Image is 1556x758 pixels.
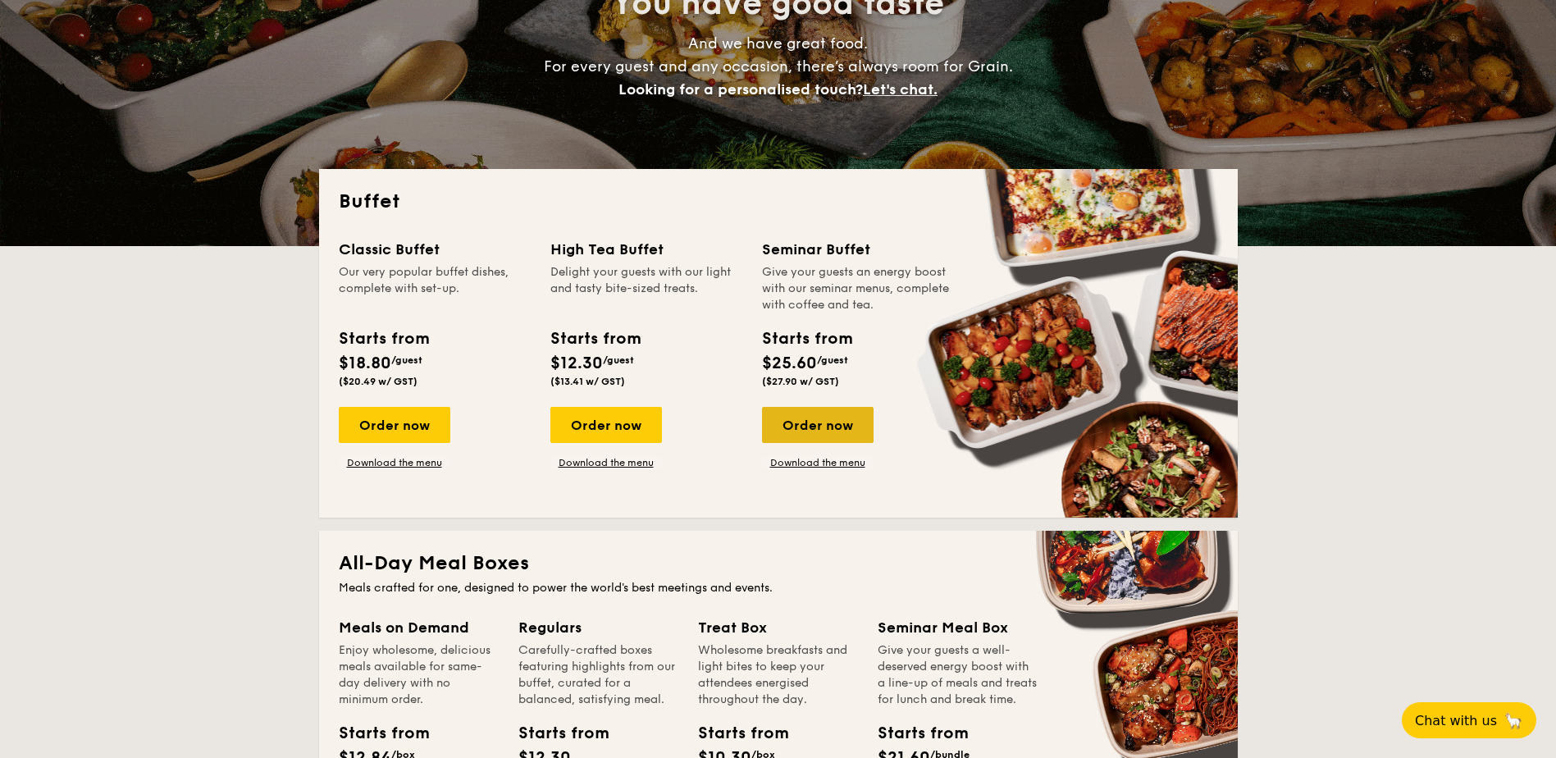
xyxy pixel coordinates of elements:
[339,407,450,443] div: Order now
[339,642,499,708] div: Enjoy wholesome, delicious meals available for same-day delivery with no minimum order.
[339,264,531,313] div: Our very popular buffet dishes, complete with set-up.
[762,376,839,387] span: ($27.90 w/ GST)
[603,354,634,366] span: /guest
[339,326,428,351] div: Starts from
[550,264,742,313] div: Delight your guests with our light and tasty bite-sized treats.
[762,456,874,469] a: Download the menu
[550,456,662,469] a: Download the menu
[544,34,1013,98] span: And we have great food. For every guest and any occasion, there’s always room for Grain.
[550,326,640,351] div: Starts from
[339,238,531,261] div: Classic Buffet
[817,354,848,366] span: /guest
[518,642,678,708] div: Carefully-crafted boxes featuring highlights from our buffet, curated for a balanced, satisfying ...
[878,721,951,746] div: Starts from
[878,616,1038,639] div: Seminar Meal Box
[518,616,678,639] div: Regulars
[339,721,413,746] div: Starts from
[518,721,592,746] div: Starts from
[762,238,954,261] div: Seminar Buffet
[762,407,874,443] div: Order now
[550,407,662,443] div: Order now
[339,376,418,387] span: ($20.49 w/ GST)
[698,642,858,708] div: Wholesome breakfasts and light bites to keep your attendees energised throughout the day.
[550,238,742,261] div: High Tea Buffet
[863,80,938,98] span: Let's chat.
[339,616,499,639] div: Meals on Demand
[618,80,863,98] span: Looking for a personalised touch?
[391,354,422,366] span: /guest
[762,326,851,351] div: Starts from
[698,616,858,639] div: Treat Box
[550,354,603,373] span: $12.30
[1415,713,1497,728] span: Chat with us
[762,354,817,373] span: $25.60
[762,264,954,313] div: Give your guests an energy boost with our seminar menus, complete with coffee and tea.
[1504,711,1523,730] span: 🦙
[339,354,391,373] span: $18.80
[1402,702,1536,738] button: Chat with us🦙
[550,376,625,387] span: ($13.41 w/ GST)
[339,189,1218,215] h2: Buffet
[878,642,1038,708] div: Give your guests a well-deserved energy boost with a line-up of meals and treats for lunch and br...
[339,550,1218,577] h2: All-Day Meal Boxes
[339,580,1218,596] div: Meals crafted for one, designed to power the world's best meetings and events.
[698,721,772,746] div: Starts from
[339,456,450,469] a: Download the menu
